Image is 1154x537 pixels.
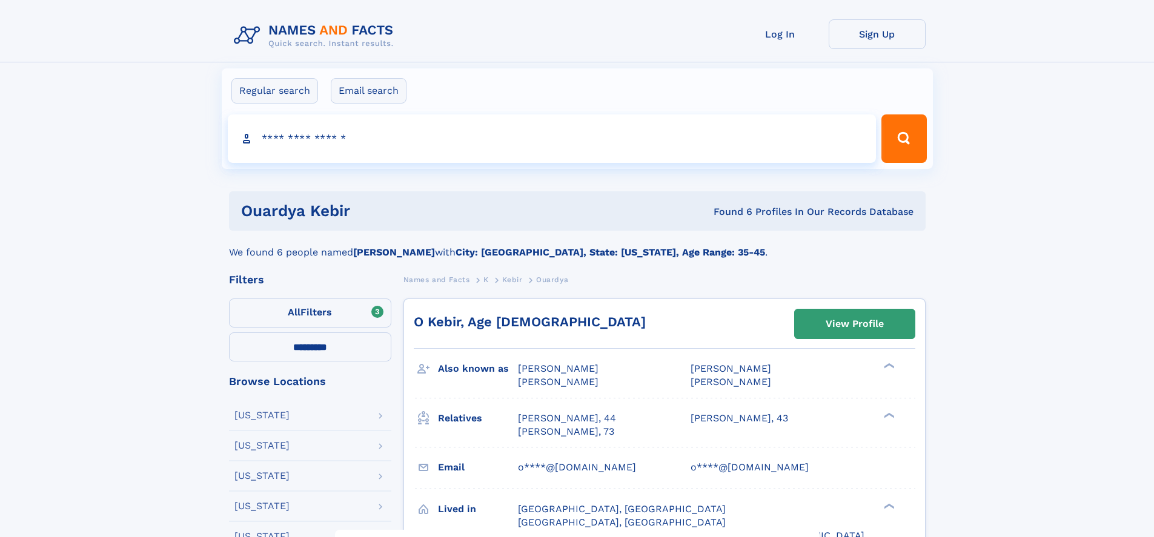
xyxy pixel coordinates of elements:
[331,78,406,104] label: Email search
[229,274,391,285] div: Filters
[518,516,726,528] span: [GEOGRAPHIC_DATA], [GEOGRAPHIC_DATA]
[881,114,926,163] button: Search Button
[518,363,599,374] span: [PERSON_NAME]
[691,412,788,425] a: [PERSON_NAME], 43
[231,78,318,104] label: Regular search
[518,503,726,515] span: [GEOGRAPHIC_DATA], [GEOGRAPHIC_DATA]
[414,314,646,329] a: O Kebir, Age [DEMOGRAPHIC_DATA]
[881,362,895,370] div: ❯
[234,471,290,481] div: [US_STATE]
[456,246,765,258] b: City: [GEOGRAPHIC_DATA], State: [US_STATE], Age Range: 35-45
[483,275,489,284] span: K
[403,272,470,287] a: Names and Facts
[881,502,895,510] div: ❯
[518,425,614,438] a: [PERSON_NAME], 73
[532,205,914,219] div: Found 6 Profiles In Our Records Database
[795,309,915,338] a: View Profile
[829,19,926,49] a: Sign Up
[234,441,290,450] div: [US_STATE]
[288,306,300,318] span: All
[536,275,568,284] span: Ouardya
[229,298,391,328] label: Filters
[438,457,518,478] h3: Email
[502,272,522,287] a: Kebir
[353,246,435,258] b: [PERSON_NAME]
[691,376,771,387] span: [PERSON_NAME]
[234,501,290,511] div: [US_STATE]
[229,231,926,260] div: We found 6 people named with .
[229,19,403,52] img: Logo Names and Facts
[228,114,877,163] input: search input
[438,408,518,429] h3: Relatives
[502,275,522,284] span: Kebir
[732,19,829,49] a: Log In
[826,310,884,338] div: View Profile
[438,358,518,379] h3: Also known as
[234,410,290,420] div: [US_STATE]
[518,412,616,425] a: [PERSON_NAME], 44
[518,376,599,387] span: [PERSON_NAME]
[483,272,489,287] a: K
[438,499,518,519] h3: Lived in
[691,363,771,374] span: [PERSON_NAME]
[241,203,532,219] h1: ouardya kebir
[881,411,895,419] div: ❯
[229,376,391,387] div: Browse Locations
